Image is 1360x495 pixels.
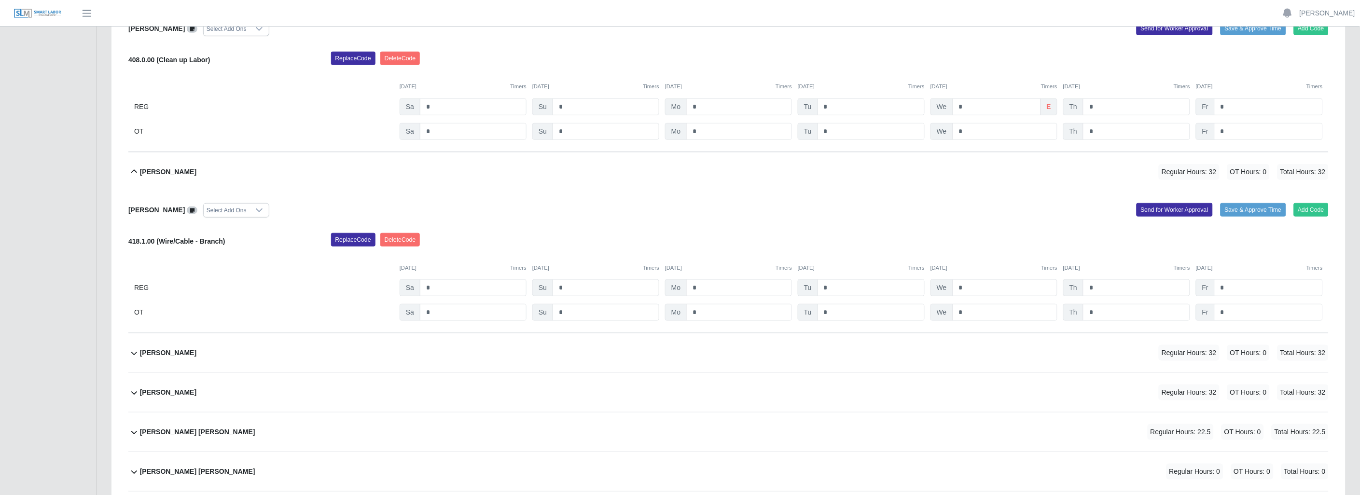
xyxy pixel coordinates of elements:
[930,279,953,296] span: We
[1166,464,1223,480] span: Regular Hours: 0
[128,56,210,64] b: 408.0.00 (Clean up Labor)
[532,98,553,115] span: Su
[1196,264,1323,272] div: [DATE]
[400,304,420,321] span: Sa
[1300,8,1355,18] a: [PERSON_NAME]
[140,467,255,477] b: [PERSON_NAME] [PERSON_NAME]
[1277,164,1329,180] span: Total Hours: 32
[1221,203,1286,217] button: Save & Approve Time
[128,206,185,214] b: [PERSON_NAME]
[1227,164,1270,180] span: OT Hours: 0
[1196,82,1323,91] div: [DATE]
[1063,98,1083,115] span: Th
[128,237,225,245] b: 418.1.00 (Wire/Cable - Branch)
[140,427,255,437] b: [PERSON_NAME] [PERSON_NAME]
[532,279,553,296] span: Su
[1294,203,1329,217] button: Add Code
[930,123,953,140] span: We
[14,8,62,19] img: SLM Logo
[930,98,953,115] span: We
[1227,345,1270,361] span: OT Hours: 0
[331,233,375,247] button: ReplaceCode
[665,304,687,321] span: Mo
[187,25,197,32] a: View/Edit Notes
[643,264,659,272] button: Timers
[665,279,687,296] span: Mo
[1047,102,1051,112] b: e
[776,82,792,91] button: Timers
[1159,164,1220,180] span: Regular Hours: 32
[1221,424,1264,440] span: OT Hours: 0
[1306,82,1323,91] button: Timers
[1041,264,1057,272] button: Timers
[532,123,553,140] span: Su
[187,206,197,214] a: View/Edit Notes
[908,264,925,272] button: Timers
[400,98,420,115] span: Sa
[204,22,250,36] div: Select Add Ons
[1063,264,1190,272] div: [DATE]
[798,82,925,91] div: [DATE]
[532,304,553,321] span: Su
[532,264,659,272] div: [DATE]
[1221,22,1286,35] button: Save & Approve Time
[380,52,420,65] button: DeleteCode
[510,82,527,91] button: Timers
[140,348,196,358] b: [PERSON_NAME]
[1041,82,1057,91] button: Timers
[140,387,196,398] b: [PERSON_NAME]
[665,123,687,140] span: Mo
[1174,264,1190,272] button: Timers
[128,25,185,32] b: [PERSON_NAME]
[1063,304,1083,321] span: Th
[400,264,527,272] div: [DATE]
[1063,82,1190,91] div: [DATE]
[1294,22,1329,35] button: Add Code
[930,264,1057,272] div: [DATE]
[1196,304,1215,321] span: Fr
[1148,424,1214,440] span: Regular Hours: 22.5
[134,304,394,321] div: OT
[204,204,250,217] div: Select Add Ons
[1159,385,1220,400] span: Regular Hours: 32
[510,264,527,272] button: Timers
[128,152,1329,192] button: [PERSON_NAME] Regular Hours: 32 OT Hours: 0 Total Hours: 32
[400,279,420,296] span: Sa
[798,98,818,115] span: Tu
[908,82,925,91] button: Timers
[128,452,1329,491] button: [PERSON_NAME] [PERSON_NAME] Regular Hours: 0 OT Hours: 0 Total Hours: 0
[1137,203,1213,217] button: Send for Worker Approval
[1174,82,1190,91] button: Timers
[134,98,394,115] div: REG
[128,373,1329,412] button: [PERSON_NAME] Regular Hours: 32 OT Hours: 0 Total Hours: 32
[331,52,375,65] button: ReplaceCode
[665,82,792,91] div: [DATE]
[665,98,687,115] span: Mo
[134,123,394,140] div: OT
[1196,279,1215,296] span: Fr
[798,279,818,296] span: Tu
[128,333,1329,372] button: [PERSON_NAME] Regular Hours: 32 OT Hours: 0 Total Hours: 32
[134,279,394,296] div: REG
[930,82,1057,91] div: [DATE]
[400,82,527,91] div: [DATE]
[1137,22,1213,35] button: Send for Worker Approval
[798,304,818,321] span: Tu
[798,264,925,272] div: [DATE]
[1159,345,1220,361] span: Regular Hours: 32
[643,82,659,91] button: Timers
[776,264,792,272] button: Timers
[1063,279,1083,296] span: Th
[798,123,818,140] span: Tu
[1227,385,1270,400] span: OT Hours: 0
[532,82,659,91] div: [DATE]
[1277,345,1329,361] span: Total Hours: 32
[930,304,953,321] span: We
[1063,123,1083,140] span: Th
[1306,264,1323,272] button: Timers
[1272,424,1329,440] span: Total Hours: 22.5
[1196,98,1215,115] span: Fr
[1231,464,1274,480] span: OT Hours: 0
[140,167,196,177] b: [PERSON_NAME]
[128,412,1329,452] button: [PERSON_NAME] [PERSON_NAME] Regular Hours: 22.5 OT Hours: 0 Total Hours: 22.5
